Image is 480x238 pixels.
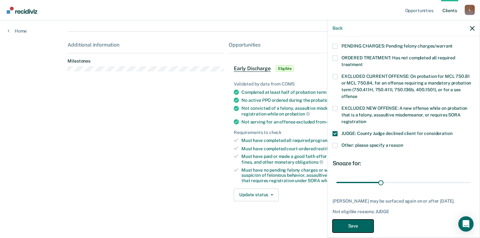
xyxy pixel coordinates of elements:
[241,138,407,143] div: Must have completed all required programming and
[276,65,294,72] span: Eligible
[333,198,475,204] div: [PERSON_NAME] may be surfaced again on or after [DATE].
[8,28,27,34] a: Home
[241,119,407,125] div: Not serving for an offense excluded from early discharge eligibility by
[234,81,407,87] div: Validated by data from COMS
[68,58,224,64] dt: Milestones
[333,219,374,233] button: Save
[465,5,475,15] button: Profile dropdown button
[341,74,471,99] span: EXCLUDED CURRENT OFFENSE: On probation for MCL 750.81 or MCL 750.84, for an offense requiring a m...
[234,189,279,201] button: Update status
[234,130,407,135] div: Requirements to check
[341,43,453,48] span: PENDING CHARGES: Pending felony charges/warrant
[341,55,455,67] span: ORDERED TREATMENT: Has not completed all required treatment
[341,131,453,136] span: JUDGE: County Judge declined client for consideration
[465,5,475,15] div: L
[68,42,224,48] div: Additional information
[285,111,310,116] span: probation
[241,167,407,183] div: Must have no pending felony charges or warrants (including any involvement or suspicion of feloni...
[241,154,407,165] div: Must have paid or made a good faith effort to pay restitution, fees, court costs, fines, and othe...
[234,65,271,72] span: Early Discharge
[296,160,323,165] span: obligations
[317,90,331,95] span: term
[241,97,407,103] div: No active PPO ordered during the probation
[333,160,475,167] div: Snooze for:
[341,106,467,124] span: EXCLUDED NEW OFFENSE: A new offense while on probation that is a felony, assaultive misdemeanor, ...
[333,26,343,31] button: Back
[7,7,37,14] img: Recidiviz
[341,143,403,148] span: Other: please specify a reason
[241,146,407,152] div: Must have completed court-ordered restitution
[241,89,407,95] div: Completed at least half of probation
[229,42,412,48] div: Opportunities
[241,106,407,116] div: Not convicted of a felony, assaultive misdemeanor, or offense requiring SORA registration while on
[333,209,475,214] div: Not eligible reasons: JUDGE
[458,216,474,232] div: Open Intercom Messenger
